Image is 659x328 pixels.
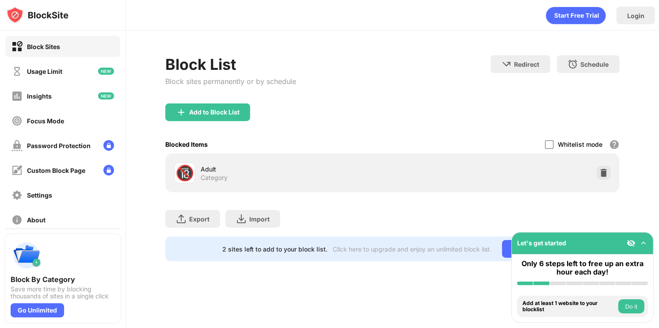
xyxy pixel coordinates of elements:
[98,68,114,75] img: new-icon.svg
[27,68,62,75] div: Usage Limit
[27,92,52,100] div: Insights
[517,259,648,276] div: Only 6 steps left to free up an extra hour each day!
[11,91,23,102] img: insights-off.svg
[11,115,23,126] img: focus-off.svg
[27,117,64,125] div: Focus Mode
[477,9,650,129] iframe: Sign in with Google Dialogue
[517,239,566,247] div: Let's get started
[27,43,60,50] div: Block Sites
[522,300,616,313] div: Add at least 1 website to your blocklist
[546,7,606,24] div: animation
[201,174,228,182] div: Category
[27,142,91,149] div: Password Protection
[27,167,85,174] div: Custom Block Page
[618,299,644,313] button: Do it
[11,275,115,284] div: Block By Category
[333,245,491,253] div: Click here to upgrade and enjoy an unlimited block list.
[11,190,23,201] img: settings-off.svg
[103,165,114,175] img: lock-menu.svg
[189,215,210,223] div: Export
[11,140,23,151] img: password-protection-off.svg
[11,165,23,176] img: customize-block-page-off.svg
[558,141,603,148] div: Whitelist mode
[6,6,69,24] img: logo-blocksite.svg
[11,240,42,271] img: push-categories.svg
[201,164,392,174] div: Adult
[175,164,194,182] div: 🔞
[11,214,23,225] img: about-off.svg
[627,239,636,248] img: eye-not-visible.svg
[189,109,240,116] div: Add to Block List
[27,191,52,199] div: Settings
[502,240,563,258] div: Go Unlimited
[98,92,114,99] img: new-icon.svg
[222,245,328,253] div: 2 sites left to add to your block list.
[11,303,64,317] div: Go Unlimited
[11,286,115,300] div: Save more time by blocking thousands of sites in a single click
[165,141,208,148] div: Blocked Items
[639,239,648,248] img: omni-setup-toggle.svg
[27,216,46,224] div: About
[11,66,23,77] img: time-usage-off.svg
[249,215,270,223] div: Import
[103,140,114,151] img: lock-menu.svg
[11,41,23,52] img: block-on.svg
[165,77,296,86] div: Block sites permanently or by schedule
[165,55,296,73] div: Block List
